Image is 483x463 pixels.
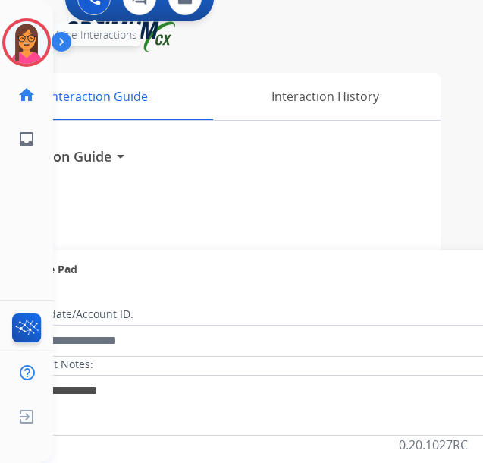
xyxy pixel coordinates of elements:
[5,21,48,64] img: avatar
[52,27,137,42] span: Voice Interactions
[20,307,133,322] label: Candidate/Account ID:
[19,357,93,372] label: Contact Notes:
[209,73,441,120] div: Interaction History
[399,436,468,454] p: 0.20.1027RC
[17,86,36,104] mat-icon: home
[17,130,36,148] mat-icon: inbox
[111,147,130,165] mat-icon: arrow_drop_down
